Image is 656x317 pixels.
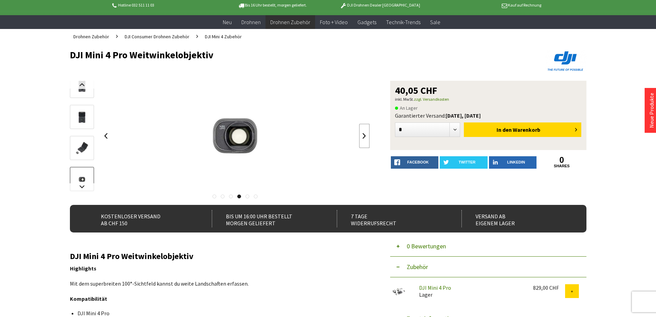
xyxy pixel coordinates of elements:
[430,19,440,26] span: Sale
[357,19,376,26] span: Gadgets
[538,156,586,164] a: 0
[315,15,353,29] a: Foto + Video
[419,284,451,291] a: DJI Mini 4 Pro
[489,156,537,169] a: LinkedIn
[241,19,261,26] span: Drohnen
[70,252,369,261] h2: DJI Mini 4 Pro Weitwinkelobjektiv
[395,95,582,103] p: inkl. MwSt.
[414,97,449,102] a: zzgl. Versandkosten
[70,29,113,44] a: Drohnen Zubehör
[497,126,512,133] span: In den
[414,284,528,298] div: Lager
[395,112,582,119] div: Garantierter Versand:
[223,19,232,26] span: Neu
[425,15,445,29] a: Sale
[434,1,541,9] p: Kauf auf Rechnung
[125,33,189,40] span: DJI Consumer Drohnen Zubehör
[395,86,437,95] span: 40,05 CHF
[270,19,310,26] span: Drohnen Zubehör
[407,160,429,164] span: facebook
[70,50,483,60] h1: DJI Mini 4 Pro Weitwinkelobjektiv
[265,15,315,29] a: Drohnen Zubehör
[507,160,525,164] span: LinkedIn
[201,29,245,44] a: DJI Mini 4 Zubehör
[545,50,586,72] img: DJI
[111,1,219,9] p: Hotline 032 511 11 03
[461,210,571,227] div: Versand ab eigenem Lager
[70,279,369,288] p: Mit dem superbreiten 100°-Sichtfeld kannst du weite Landschaften erfassen.
[386,19,420,26] span: Technik-Trends
[440,156,488,169] a: twitter
[87,210,197,227] div: Kostenloser Versand ab CHF 150
[538,164,586,168] a: shares
[390,257,586,277] button: Zubehör
[513,126,540,133] span: Warenkorb
[390,236,586,257] button: 0 Bewertungen
[337,210,447,227] div: 7 Tage Widerrufsrecht
[320,19,348,26] span: Foto + Video
[219,1,326,9] p: Bis 16 Uhr bestellt, morgen geliefert.
[73,33,109,40] span: Drohnen Zubehör
[353,15,381,29] a: Gadgets
[464,122,581,137] button: In den Warenkorb
[648,93,655,128] a: Neue Produkte
[121,29,193,44] a: DJI Consumer Drohnen Zubehör
[391,156,439,169] a: facebook
[533,284,565,291] div: 829,00 CHF
[212,210,322,227] div: Bis um 16:00 Uhr bestellt Morgen geliefert
[390,284,407,298] img: DJI Mini 4 Pro
[381,15,425,29] a: Technik-Trends
[70,265,96,272] strong: Highlights
[326,1,434,9] p: DJI Drohnen Dealer [GEOGRAPHIC_DATA]
[205,33,242,40] span: DJI Mini 4 Zubehör
[459,160,476,164] span: twitter
[395,104,418,112] span: An Lager
[446,112,481,119] b: [DATE], [DATE]
[237,15,265,29] a: Drohnen
[218,15,237,29] a: Neu
[77,310,364,317] li: DJI Mini 4 Pro
[70,295,107,302] strong: Kompatibilität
